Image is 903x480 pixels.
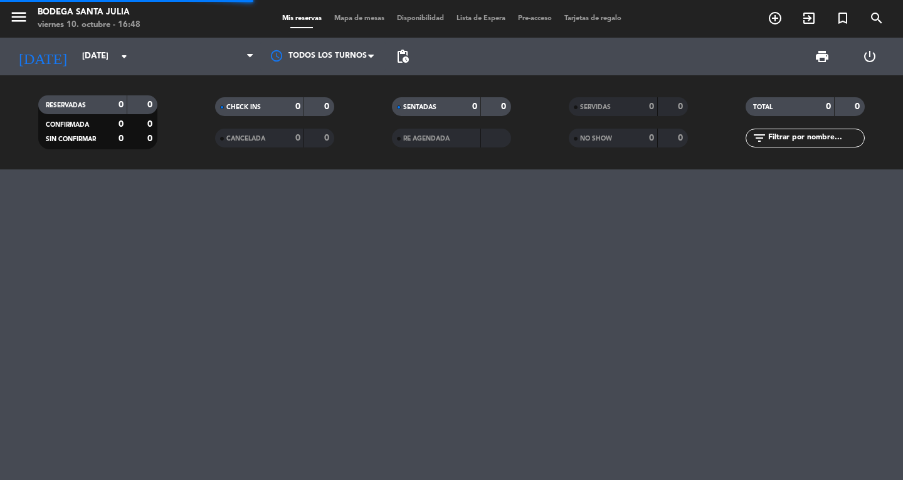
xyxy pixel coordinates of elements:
div: viernes 10. octubre - 16:48 [38,19,140,31]
span: SENTADAS [403,104,436,110]
div: LOG OUT [846,38,894,75]
span: CONFIRMADA [46,122,89,128]
strong: 0 [324,102,332,111]
strong: 0 [295,134,300,142]
strong: 0 [147,120,155,129]
span: Mapa de mesas [328,15,391,22]
div: Bodega Santa Julia [38,6,140,19]
strong: 0 [472,102,477,111]
span: RE AGENDADA [403,136,450,142]
strong: 0 [678,102,685,111]
span: Pre-acceso [512,15,558,22]
i: turned_in_not [835,11,850,26]
span: Tarjetas de regalo [558,15,628,22]
span: CHECK INS [226,104,261,110]
i: exit_to_app [801,11,816,26]
strong: 0 [649,102,654,111]
span: CANCELADA [226,136,265,142]
strong: 0 [119,120,124,129]
input: Filtrar por nombre... [767,131,864,145]
strong: 0 [501,102,509,111]
span: SIN CONFIRMAR [46,136,96,142]
span: TOTAL [753,104,773,110]
span: RESERVADAS [46,102,86,109]
i: add_circle_outline [768,11,783,26]
span: SERVIDAS [580,104,611,110]
i: arrow_drop_down [117,49,132,64]
strong: 0 [295,102,300,111]
span: Lista de Espera [450,15,512,22]
span: NO SHOW [580,136,612,142]
i: power_settings_new [862,49,877,64]
strong: 0 [855,102,862,111]
button: menu [9,8,28,31]
i: menu [9,8,28,26]
strong: 0 [678,134,685,142]
strong: 0 [147,134,155,143]
i: [DATE] [9,43,76,70]
strong: 0 [119,134,124,143]
span: pending_actions [395,49,410,64]
strong: 0 [147,100,155,109]
strong: 0 [119,100,124,109]
span: Disponibilidad [391,15,450,22]
strong: 0 [649,134,654,142]
i: search [869,11,884,26]
strong: 0 [826,102,831,111]
span: print [815,49,830,64]
i: filter_list [752,131,767,146]
span: Mis reservas [276,15,328,22]
strong: 0 [324,134,332,142]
